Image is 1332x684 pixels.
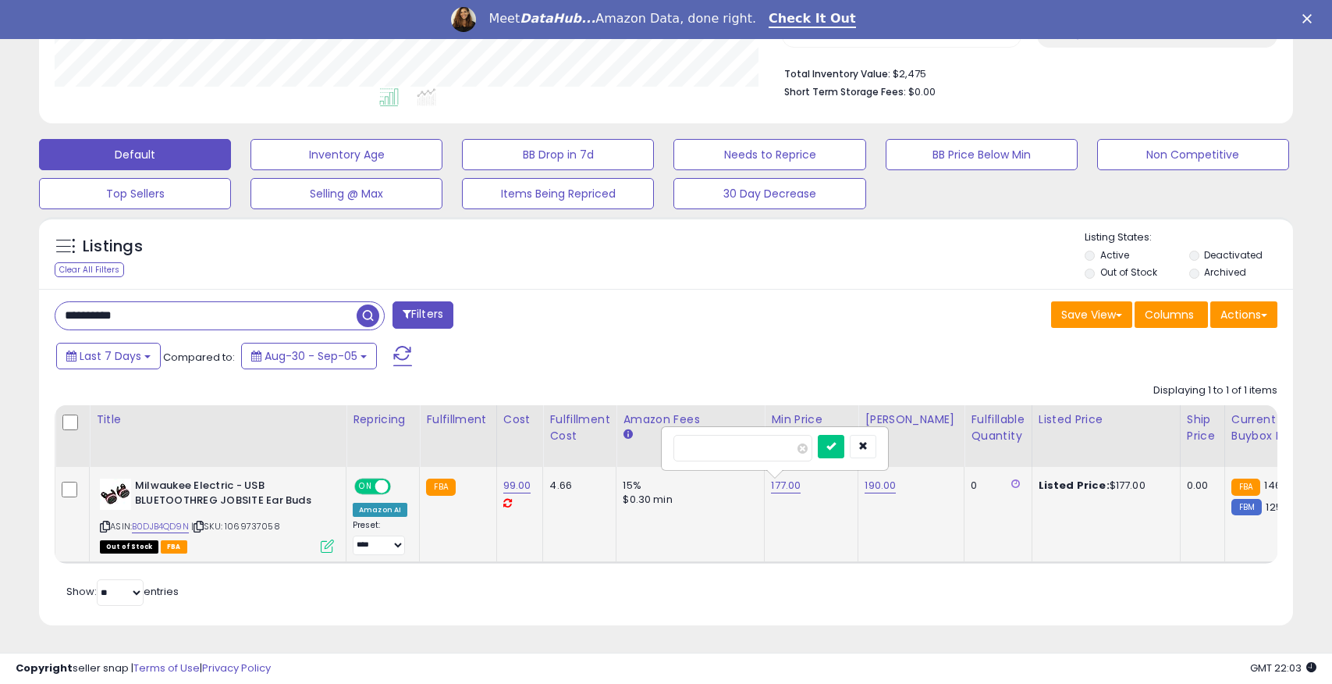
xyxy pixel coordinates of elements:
[16,661,271,676] div: seller snap | |
[1264,478,1295,493] span: 146.37
[1153,383,1277,398] div: Displaying 1 to 1 of 1 items
[353,520,407,555] div: Preset:
[1187,479,1213,493] div: 0.00
[1302,14,1318,23] div: Close
[865,411,957,428] div: [PERSON_NAME]
[56,343,161,369] button: Last 7 Days
[451,7,476,32] img: Profile image for Georgie
[623,493,752,507] div: $0.30 min
[771,411,851,428] div: Min Price
[1231,479,1260,496] small: FBA
[971,411,1025,444] div: Fulfillable Quantity
[520,11,595,26] i: DataHub...
[1204,248,1263,262] label: Deactivated
[426,411,489,428] div: Fulfillment
[1100,248,1129,262] label: Active
[784,67,890,80] b: Total Inventory Value:
[1039,411,1174,428] div: Listed Price
[1187,411,1218,444] div: Ship Price
[66,584,179,599] span: Show: entries
[1204,265,1246,279] label: Archived
[161,540,187,554] span: FBA
[132,520,189,533] a: B0DJB4QD9N
[462,178,654,209] button: Items Being Repriced
[353,503,407,517] div: Amazon AI
[623,428,632,442] small: Amazon Fees.
[971,479,1019,493] div: 0
[356,480,375,493] span: ON
[1231,411,1312,444] div: Current Buybox Price
[135,479,325,511] b: Milwaukee Electric - USB BLUETOOTHREG JOBSITE Ear Buds
[784,63,1266,82] li: $2,475
[353,411,413,428] div: Repricing
[100,479,334,551] div: ASIN:
[392,301,453,329] button: Filters
[673,178,865,209] button: 30 Day Decrease
[1051,301,1132,328] button: Save View
[96,411,339,428] div: Title
[202,661,271,675] a: Privacy Policy
[55,262,124,277] div: Clear All Filters
[80,348,141,364] span: Last 7 Days
[191,520,280,533] span: | SKU: 1069737058
[623,411,758,428] div: Amazon Fees
[1145,307,1194,322] span: Columns
[265,348,357,364] span: Aug-30 - Sep-05
[1100,265,1157,279] label: Out of Stock
[133,661,200,675] a: Terms of Use
[488,11,756,27] div: Meet Amazon Data, done right.
[771,478,801,493] a: 177.00
[1231,499,1262,515] small: FBM
[503,478,531,493] a: 99.00
[1085,230,1293,245] p: Listing States:
[1039,479,1168,493] div: $177.00
[100,479,131,510] img: 41CeVXM8lsL._SL40_.jpg
[549,411,609,444] div: Fulfillment Cost
[241,343,377,369] button: Aug-30 - Sep-05
[1210,301,1277,328] button: Actions
[250,139,442,170] button: Inventory Age
[886,139,1078,170] button: BB Price Below Min
[549,479,604,493] div: 4.66
[462,139,654,170] button: BB Drop in 7d
[39,139,231,170] button: Default
[623,479,752,493] div: 15%
[163,350,235,365] span: Compared to:
[1039,478,1110,493] b: Listed Price:
[83,236,143,258] h5: Listings
[908,84,936,99] span: $0.00
[673,139,865,170] button: Needs to Reprice
[769,11,856,28] a: Check It Out
[1097,139,1289,170] button: Non Competitive
[1250,661,1316,675] span: 2025-09-13 22:03 GMT
[503,411,537,428] div: Cost
[250,178,442,209] button: Selling @ Max
[389,480,414,493] span: OFF
[426,479,455,496] small: FBA
[1266,500,1281,515] span: 125
[100,540,158,554] span: All listings that are currently out of stock and unavailable for purchase on Amazon
[39,178,231,209] button: Top Sellers
[865,478,896,493] a: 190.00
[784,85,906,98] b: Short Term Storage Fees:
[16,661,73,675] strong: Copyright
[1135,301,1208,328] button: Columns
